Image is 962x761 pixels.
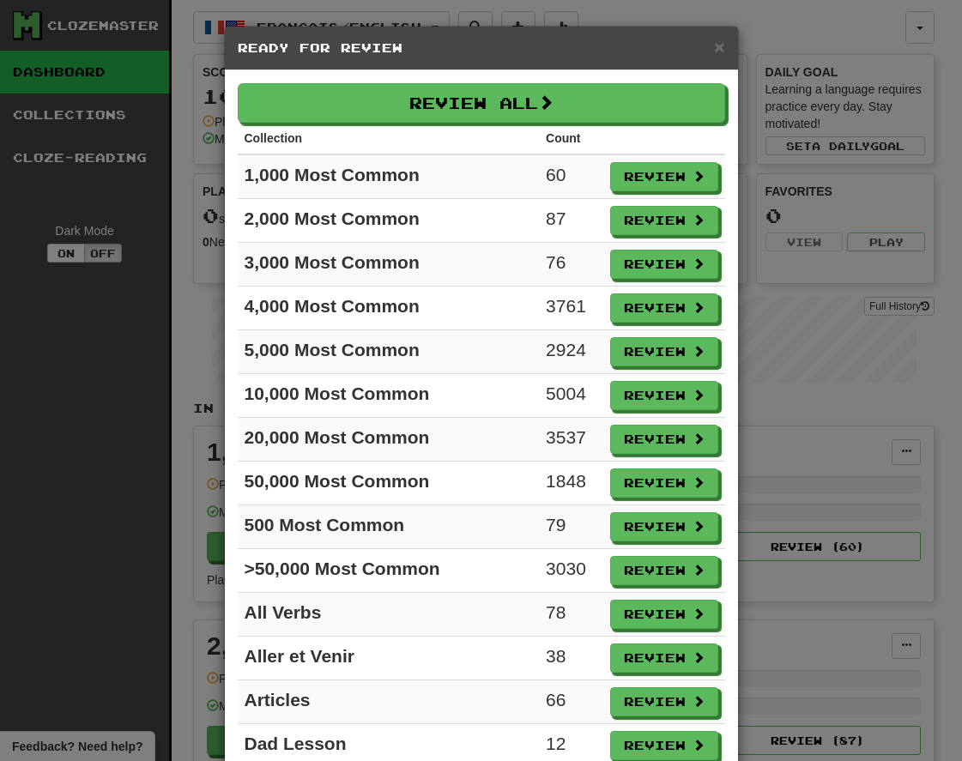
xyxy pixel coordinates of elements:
td: 3537 [539,418,602,462]
td: 76 [539,243,602,287]
button: Review [610,687,718,716]
button: Review [610,600,718,629]
td: 2924 [539,330,602,374]
th: Count [539,123,602,154]
td: 66 [539,680,602,724]
td: 3,000 Most Common [238,243,540,287]
td: 38 [539,637,602,680]
td: >50,000 Most Common [238,549,540,593]
td: 1,000 Most Common [238,154,540,199]
td: 79 [539,505,602,549]
button: Review [610,337,718,366]
td: 78 [539,593,602,637]
span: × [714,37,724,57]
button: Review [610,206,718,235]
th: Collection [238,123,540,154]
td: Aller et Venir [238,637,540,680]
td: 87 [539,199,602,243]
td: 5,000 Most Common [238,330,540,374]
td: 10,000 Most Common [238,374,540,418]
td: 2,000 Most Common [238,199,540,243]
td: 1848 [539,462,602,505]
button: Review [610,731,718,760]
td: 50,000 Most Common [238,462,540,505]
td: Articles [238,680,540,724]
td: 3030 [539,549,602,593]
td: 20,000 Most Common [238,418,540,462]
td: 3761 [539,287,602,330]
td: 60 [539,154,602,199]
button: Close [714,38,724,56]
button: Review [610,250,718,279]
td: 4,000 Most Common [238,287,540,330]
button: Review [610,381,718,410]
button: Review [610,556,718,585]
h5: Ready for Review [238,39,725,57]
button: Review All [238,83,725,123]
button: Review [610,468,718,498]
button: Review [610,425,718,454]
button: Review [610,512,718,541]
button: Review [610,293,718,323]
button: Review [610,643,718,673]
button: Review [610,162,718,191]
td: 500 Most Common [238,505,540,549]
td: 5004 [539,374,602,418]
td: All Verbs [238,593,540,637]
